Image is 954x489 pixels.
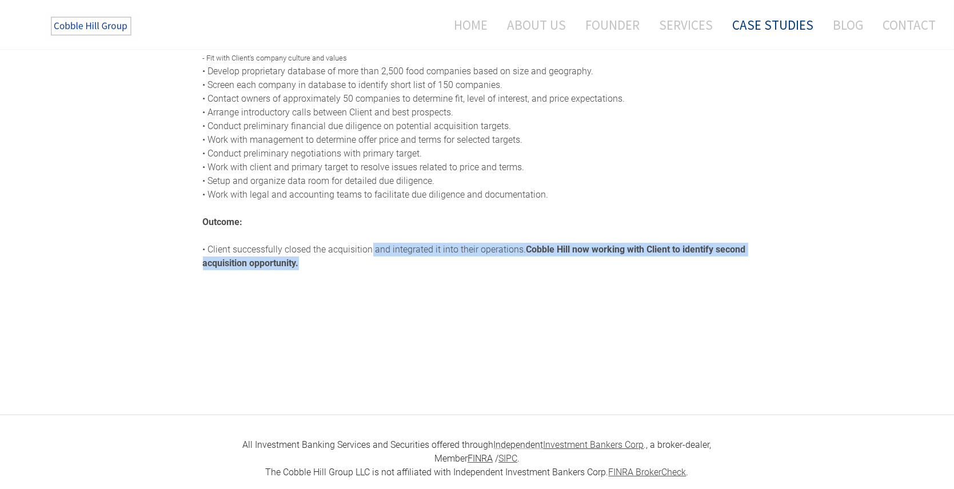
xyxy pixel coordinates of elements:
a: FINRA [468,453,493,464]
font: . [517,453,520,464]
font: / [495,453,498,464]
a: Home [437,10,496,40]
font: All Investment Banking Services and Securities offered through [243,439,494,450]
font: Independent [494,439,544,450]
img: The Cobble Hill Group LLC [43,12,141,41]
a: IndependentInvestment Bankers Corp. [494,439,646,450]
a: About Us [498,10,574,40]
a: Blog [824,10,872,40]
a: Contact [874,10,936,40]
font: . [544,439,646,450]
a: Founder [577,10,648,40]
a: SIPC [498,453,517,464]
strong: Outcome: [203,217,243,227]
font: . [686,467,689,478]
a: FINRA BrokerCheck [609,467,686,478]
font: The Cobble Hill Group LLC is not affiliated with Independent Investment Bankers Corp. [266,467,609,478]
a: Services [650,10,721,40]
u: Investment Bankers Corp [544,439,644,450]
a: Case Studies [724,10,822,40]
